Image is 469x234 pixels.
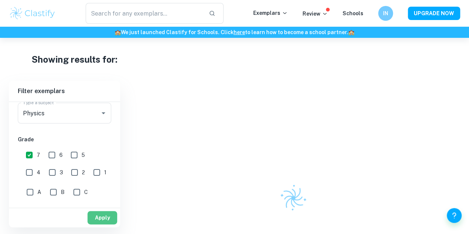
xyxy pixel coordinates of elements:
[86,3,203,24] input: Search for any exemplars...
[382,9,390,17] h6: IN
[9,6,56,21] img: Clastify logo
[37,188,41,196] span: A
[37,168,40,177] span: 4
[82,168,85,177] span: 2
[9,81,120,102] h6: Filter exemplars
[18,135,111,144] h6: Grade
[61,188,65,196] span: B
[115,29,121,35] span: 🏫
[87,211,117,224] button: Apply
[32,53,118,66] h1: Showing results for:
[234,29,245,35] a: here
[303,10,328,18] p: Review
[275,179,311,216] img: Clastify logo
[343,10,363,16] a: Schools
[1,28,468,36] h6: We just launched Clastify for Schools. Click to learn how to become a school partner.
[84,188,88,196] span: C
[378,6,393,21] button: IN
[59,151,63,159] span: 6
[23,99,54,106] label: Type a subject
[253,9,288,17] p: Exemplars
[60,168,63,177] span: 3
[408,7,460,20] button: UPGRADE NOW
[82,151,85,159] span: 5
[348,29,354,35] span: 🏫
[447,208,462,223] button: Help and Feedback
[98,108,109,118] button: Open
[37,151,40,159] span: 7
[104,168,106,177] span: 1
